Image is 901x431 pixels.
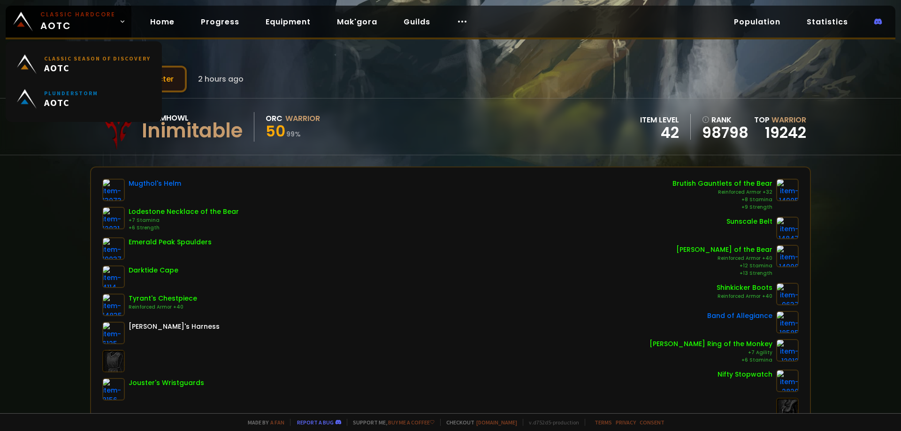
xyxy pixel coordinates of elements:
div: +12 Stamina [676,262,772,270]
div: Brutish Gauntlets of the Bear [672,179,772,189]
small: Classic Season of Discovery [44,55,151,62]
img: item-14835 [102,294,125,316]
div: Reinforced Armor +40 [676,255,772,262]
div: +7 Agility [649,349,772,356]
img: item-14847 [776,217,799,239]
img: item-14908 [776,245,799,267]
div: Jouster's Wristguards [129,378,204,388]
div: +13 Strength [676,270,772,277]
div: [PERSON_NAME] Ring of the Monkey [649,339,772,349]
div: 42 [640,126,679,140]
small: Plunderstorm [44,90,98,97]
div: Top [754,114,806,126]
a: Mak'gora [329,12,385,31]
img: item-14905 [776,179,799,201]
a: 98798 [702,126,748,140]
span: v. d752d5 - production [523,419,579,426]
div: [PERSON_NAME]'s Harness [129,322,220,332]
span: AOTC [40,10,115,33]
a: Buy me a coffee [388,419,435,426]
small: 99 % [286,129,301,139]
div: Lodestone Necklace of the Bear [129,207,239,217]
a: Population [726,12,788,31]
span: 50 [266,121,285,142]
div: +6 Stamina [649,356,772,364]
img: item-8156 [102,378,125,401]
span: Made by [242,419,284,426]
img: item-12031 [102,207,125,229]
img: item-9637 [776,283,799,305]
div: Tyrant's Chestpiece [129,294,197,303]
a: Classic Season of DiscoveryAOTC [11,47,156,82]
a: Home [143,12,182,31]
a: PlunderstormAOTC [11,82,156,116]
a: Guilds [396,12,438,31]
a: Equipment [258,12,318,31]
div: Emerald Peak Spaulders [129,237,212,247]
a: a fan [270,419,284,426]
div: Warrior [285,113,320,124]
span: Support me, [347,419,435,426]
a: Consent [640,419,664,426]
span: Warrior [771,114,806,125]
div: Reinforced Armor +40 [129,303,197,311]
div: Reinforced Armor +40 [717,293,772,300]
img: item-12012 [776,339,799,362]
img: item-19037 [102,237,125,260]
img: item-6125 [102,322,125,344]
a: Classic HardcoreAOTC [6,6,131,38]
div: Shinkicker Boots [717,283,772,293]
a: Progress [193,12,247,31]
div: +9 Strength [672,204,772,211]
img: item-13073 [102,179,125,201]
div: [PERSON_NAME] of the Bear [676,245,772,255]
span: 2 hours ago [198,73,244,85]
div: Doomhowl [142,112,243,124]
img: item-4114 [102,265,125,288]
div: Inimitable [142,124,243,138]
div: +7 Stamina [129,217,239,224]
a: [DOMAIN_NAME] [476,419,517,426]
div: rank [702,114,748,126]
small: Classic Hardcore [40,10,115,19]
img: item-2820 [776,370,799,392]
div: +8 Stamina [672,196,772,204]
span: AOTC [44,97,98,108]
a: Privacy [616,419,636,426]
a: Terms [595,419,612,426]
div: +6 Strength [129,224,239,232]
a: 19242 [765,122,806,143]
a: Report a bug [297,419,334,426]
div: item level [640,114,679,126]
a: Statistics [799,12,855,31]
div: Band of Allegiance [707,311,772,321]
div: Darktide Cape [129,265,178,275]
div: Reinforced Armor +32 [672,189,772,196]
div: Mugthol's Helm [129,179,181,189]
div: Orc [266,113,283,124]
div: Nifty Stopwatch [718,370,772,379]
div: Sunscale Belt [726,217,772,227]
span: AOTC [44,62,151,74]
span: Checkout [440,419,517,426]
img: item-18585 [776,311,799,333]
